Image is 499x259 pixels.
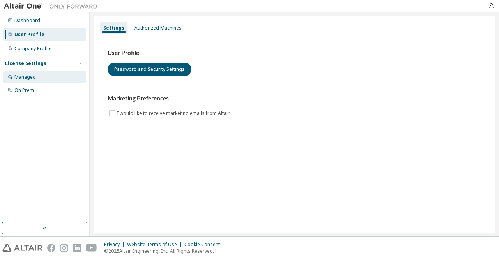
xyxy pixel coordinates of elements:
div: Settings [103,25,124,31]
img: altair_logo.svg [2,244,42,252]
div: Company Profile [14,46,51,52]
div: Cookie Consent [184,241,225,248]
div: Dashboard [14,18,40,24]
img: instagram.svg [60,244,68,252]
label: I would like to receive marketing emails from Altair [117,109,231,118]
div: User Profile [14,32,44,38]
div: Managed [14,74,36,80]
h3: User Profile [108,49,481,57]
div: On Prem [14,87,34,93]
div: Website Terms of Use [127,241,184,248]
img: youtube.svg [86,244,97,252]
img: linkedin.svg [73,244,81,252]
p: © 2025 Altair Engineering, Inc. All Rights Reserved. [104,248,225,254]
div: Privacy [104,241,127,248]
img: facebook.svg [47,244,55,252]
div: License Settings [5,60,46,67]
img: Altair One [4,2,101,10]
div: Authorized Machines [134,25,182,31]
h3: Marketing Preferences [108,95,481,102]
button: Password and Security Settings [108,63,191,76]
